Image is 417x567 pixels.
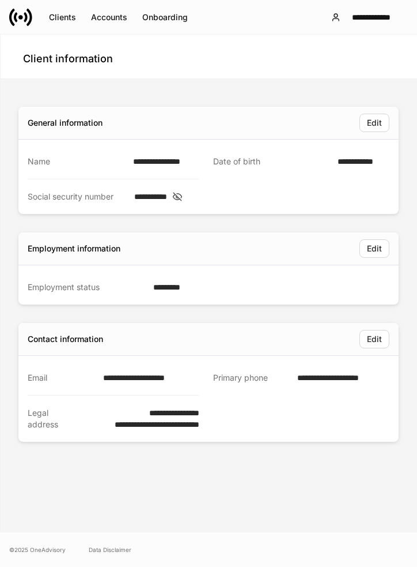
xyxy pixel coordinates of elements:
div: Employment information [28,243,120,254]
div: Onboarding [142,13,188,21]
div: Social security number [28,191,127,202]
h4: Client information [23,52,113,66]
div: Legal address [28,407,71,430]
button: Clients [41,8,84,27]
div: Clients [49,13,76,21]
div: Edit [367,335,382,343]
div: Primary phone [213,372,290,384]
button: Accounts [84,8,135,27]
div: Edit [367,119,382,127]
div: Edit [367,245,382,253]
button: Edit [359,239,389,258]
button: Edit [359,330,389,348]
div: General information [28,117,103,129]
div: Email [28,372,96,384]
div: Contact information [28,333,103,345]
div: Accounts [91,13,127,21]
button: Edit [359,114,389,132]
div: Name [28,156,126,167]
div: Employment status [28,281,146,293]
a: Data Disclaimer [89,545,131,554]
button: Onboarding [135,8,195,27]
div: Date of birth [213,156,331,168]
span: © 2025 OneAdvisory [9,545,66,554]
